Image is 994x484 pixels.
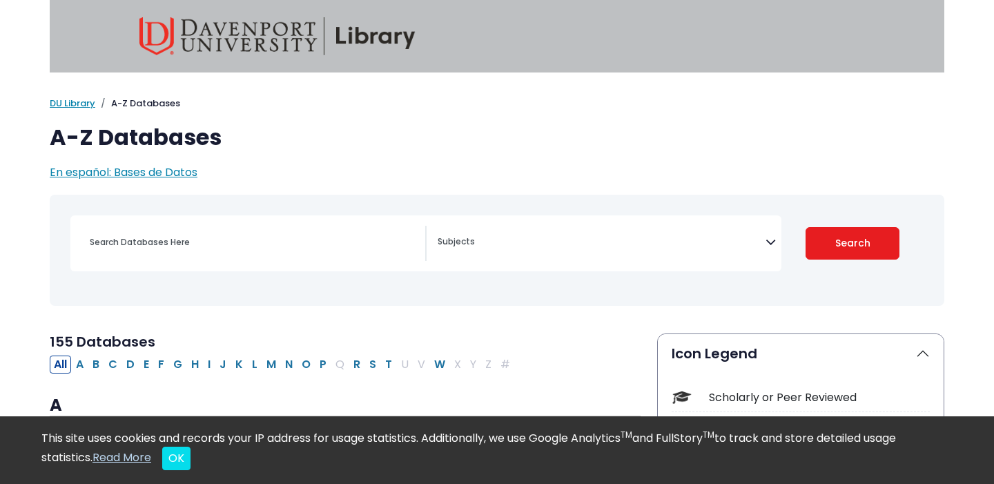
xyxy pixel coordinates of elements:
[672,388,691,407] img: Icon Scholarly or Peer Reviewed
[50,356,71,374] button: All
[50,97,944,110] nav: breadcrumb
[169,356,186,374] button: Filter Results G
[139,356,153,374] button: Filter Results E
[139,17,416,55] img: Davenport University Library
[703,429,714,441] sup: TM
[88,356,104,374] button: Filter Results B
[50,164,197,180] a: En español: Bases de Datos
[430,356,449,374] button: Filter Results W
[154,356,168,374] button: Filter Results F
[381,356,396,374] button: Filter Results T
[248,356,262,374] button: Filter Results L
[50,396,641,416] h3: A
[50,356,516,371] div: Alpha-list to filter by first letter of database name
[315,356,331,374] button: Filter Results P
[50,195,944,306] nav: Search filters
[215,356,231,374] button: Filter Results J
[281,356,297,374] button: Filter Results N
[621,429,632,441] sup: TM
[72,356,88,374] button: Filter Results A
[162,447,191,470] button: Close
[658,334,944,373] button: Icon Legend
[50,332,155,351] span: 155 Databases
[81,232,425,252] input: Search database by title or keyword
[187,356,203,374] button: Filter Results H
[95,97,180,110] li: A-Z Databases
[349,356,364,374] button: Filter Results R
[365,356,380,374] button: Filter Results S
[262,356,280,374] button: Filter Results M
[438,238,766,249] textarea: Search
[122,356,139,374] button: Filter Results D
[50,124,944,151] h1: A-Z Databases
[204,356,215,374] button: Filter Results I
[298,356,315,374] button: Filter Results O
[92,449,151,465] a: Read More
[104,356,121,374] button: Filter Results C
[50,97,95,110] a: DU Library
[231,356,247,374] button: Filter Results K
[41,430,953,470] div: This site uses cookies and records your IP address for usage statistics. Additionally, we use Goo...
[806,227,900,260] button: Submit for Search Results
[709,389,930,406] div: Scholarly or Peer Reviewed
